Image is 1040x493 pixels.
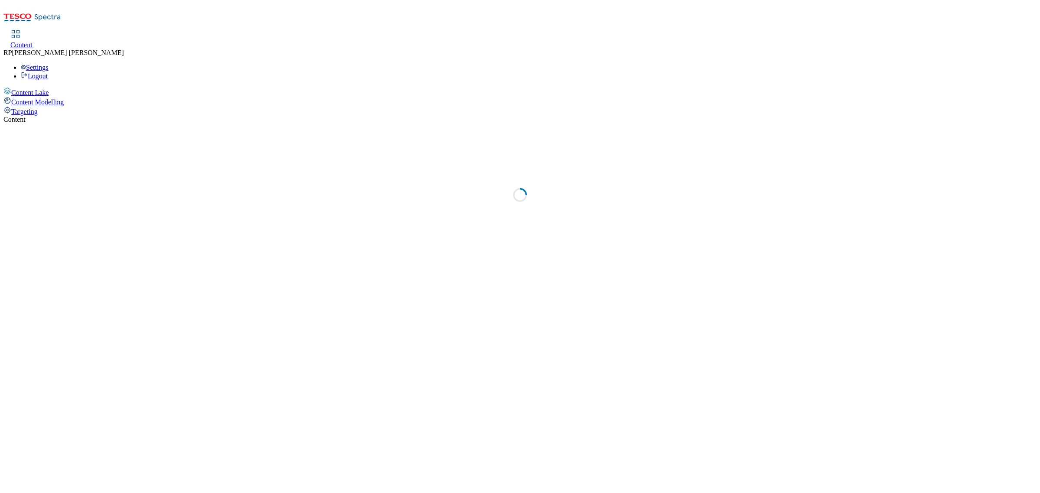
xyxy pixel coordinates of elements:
span: [PERSON_NAME] [PERSON_NAME] [12,49,124,56]
span: RP [3,49,12,56]
span: Content Modelling [11,98,64,106]
a: Content [10,31,32,49]
span: Content Lake [11,89,49,96]
span: Content [10,41,32,49]
span: Targeting [11,108,38,115]
a: Settings [21,64,49,71]
div: Content [3,116,1037,123]
a: Content Lake [3,87,1037,97]
a: Logout [21,72,48,80]
a: Content Modelling [3,97,1037,106]
a: Targeting [3,106,1037,116]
